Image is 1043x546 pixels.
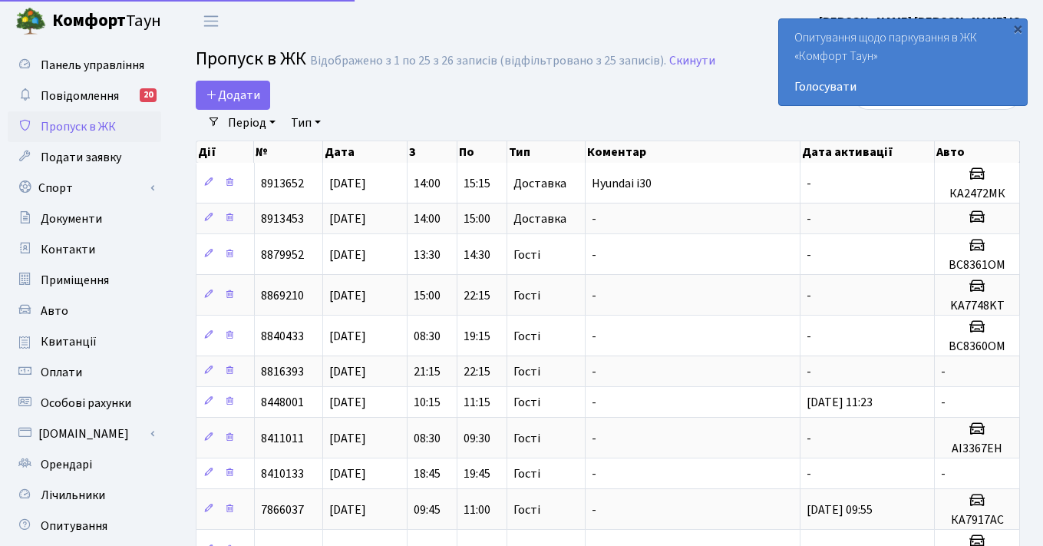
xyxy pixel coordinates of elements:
[513,213,566,225] span: Доставка
[941,299,1013,313] h5: KA7748KT
[592,287,596,304] span: -
[800,141,935,163] th: Дата активації
[464,328,490,345] span: 19:15
[779,19,1027,105] div: Опитування щодо паркування в ЖК «Комфорт Таун»
[196,141,254,163] th: Дії
[329,363,366,380] span: [DATE]
[140,88,157,102] div: 20
[41,303,68,319] span: Авто
[8,419,161,449] a: [DOMAIN_NAME]
[513,330,540,342] span: Гості
[941,363,946,380] span: -
[408,141,457,163] th: З
[464,363,490,380] span: 22:15
[8,388,161,419] a: Особові рахунки
[41,272,109,289] span: Приміщення
[8,111,161,142] a: Пропуск в ЖК
[285,110,327,136] a: Тип
[196,81,270,110] a: Додати
[261,394,304,411] span: 8448001
[329,501,366,518] span: [DATE]
[8,142,161,173] a: Подати заявку
[41,333,97,350] span: Квитанції
[807,394,873,411] span: [DATE] 11:23
[261,465,304,482] span: 8410133
[513,177,566,190] span: Доставка
[941,187,1013,201] h5: КА2472МК
[592,465,596,482] span: -
[8,265,161,296] a: Приміщення
[464,175,490,192] span: 15:15
[807,210,811,227] span: -
[192,8,230,34] button: Переключити навігацію
[807,287,811,304] span: -
[807,247,811,263] span: -
[592,328,596,345] span: -
[592,175,652,192] span: Hyundai i30
[464,394,490,411] span: 11:15
[41,149,121,166] span: Подати заявку
[329,210,366,227] span: [DATE]
[41,210,102,227] span: Документи
[261,328,304,345] span: 8840433
[8,81,161,111] a: Повідомлення20
[41,57,144,74] span: Панель управління
[8,173,161,204] a: Спорт
[1010,21,1025,36] div: ×
[414,430,441,447] span: 08:30
[8,326,161,357] a: Квитанції
[592,501,596,518] span: -
[592,247,596,263] span: -
[8,511,161,541] a: Опитування
[261,210,304,227] span: 8913453
[8,296,161,326] a: Авто
[261,287,304,304] span: 8869210
[507,141,586,163] th: Тип
[464,430,490,447] span: 09:30
[41,518,107,534] span: Опитування
[669,54,715,68] a: Скинути
[329,287,366,304] span: [DATE]
[513,249,540,261] span: Гості
[592,430,596,447] span: -
[41,487,105,504] span: Лічильники
[414,465,441,482] span: 18:45
[464,210,490,227] span: 15:00
[592,210,596,227] span: -
[8,234,161,265] a: Контакти
[807,363,811,380] span: -
[935,141,1020,163] th: Авто
[513,468,540,480] span: Гості
[196,45,306,72] span: Пропуск в ЖК
[52,8,161,35] span: Таун
[41,364,82,381] span: Оплати
[807,501,873,518] span: [DATE] 09:55
[261,175,304,192] span: 8913652
[329,247,366,263] span: [DATE]
[592,394,596,411] span: -
[586,141,800,163] th: Коментар
[323,141,408,163] th: Дата
[464,465,490,482] span: 19:45
[8,50,161,81] a: Панель управління
[222,110,282,136] a: Період
[414,394,441,411] span: 10:15
[513,366,540,378] span: Гості
[941,442,1013,456] h5: АІ3367EH
[414,247,441,263] span: 13:30
[329,465,366,482] span: [DATE]
[261,430,304,447] span: 8411011
[941,258,1013,273] h5: ВС8361ОМ
[329,175,366,192] span: [DATE]
[819,13,1025,30] b: [PERSON_NAME] [PERSON_NAME] Ю.
[329,328,366,345] span: [DATE]
[8,357,161,388] a: Оплати
[261,247,304,263] span: 8879952
[310,54,666,68] div: Відображено з 1 по 25 з 26 записів (відфільтровано з 25 записів).
[414,175,441,192] span: 14:00
[592,363,596,380] span: -
[414,210,441,227] span: 14:00
[464,247,490,263] span: 14:30
[15,6,46,37] img: logo.png
[464,287,490,304] span: 22:15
